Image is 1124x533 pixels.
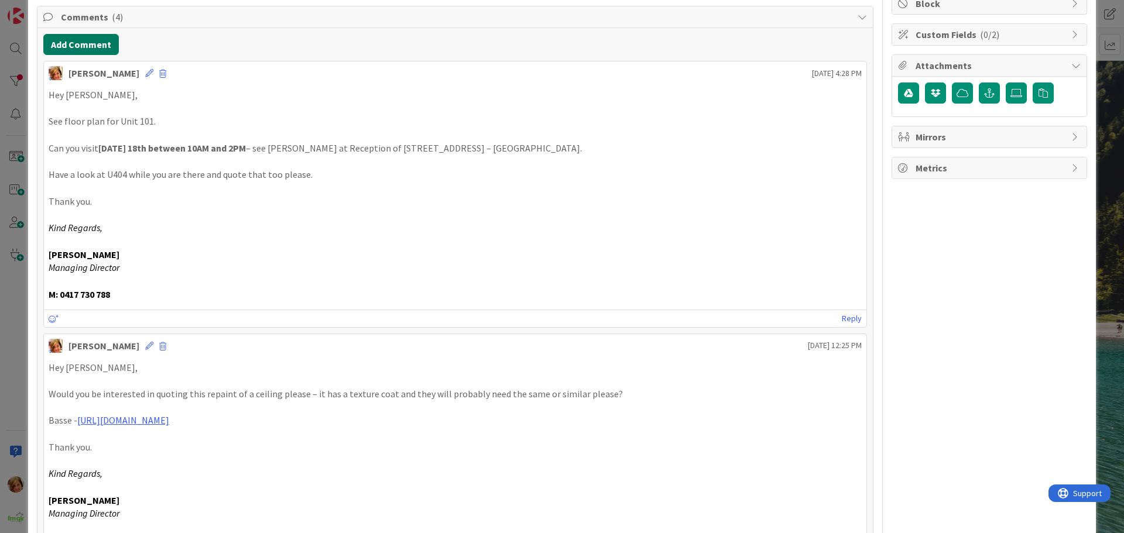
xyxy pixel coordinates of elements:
p: Hey [PERSON_NAME], [49,88,862,102]
div: [PERSON_NAME] [68,339,139,353]
p: Hey [PERSON_NAME], [49,361,862,374]
img: KD [49,339,63,353]
strong: M: 0417 730 788 [49,288,110,300]
span: ( 0/2 ) [980,29,999,40]
p: Thank you. [49,441,862,454]
p: Thank you. [49,195,862,208]
strong: [PERSON_NAME] [49,249,119,260]
span: Comments [61,10,852,24]
p: See floor plan for Unit 101. [49,115,862,128]
span: ( 4 ) [112,11,123,23]
img: KD [49,66,63,80]
a: Reply [842,311,862,326]
em: Kind Regards, [49,222,102,233]
a: [URL][DOMAIN_NAME] [77,414,169,426]
span: Custom Fields [916,27,1065,42]
span: Support [25,2,53,16]
button: Add Comment [43,34,119,55]
p: Would you be interested in quoting this repaint of a ceiling please – it has a texture coat and t... [49,387,862,401]
p: Have a look at U404 while you are there and quote that too please. [49,168,862,181]
span: [DATE] 12:25 PM [808,339,862,352]
strong: [DATE] 18th between 10AM and 2PM [98,142,246,154]
span: Attachments [916,59,1065,73]
span: [DATE] 4:28 PM [812,67,862,80]
em: Managing Director [49,262,119,273]
p: Basse - [49,414,862,427]
p: Can you visit – see [PERSON_NAME] at Reception of [STREET_ADDRESS] – [GEOGRAPHIC_DATA]. [49,142,862,155]
em: Kind Regards, [49,467,102,479]
div: [PERSON_NAME] [68,66,139,80]
span: Mirrors [916,130,1065,144]
strong: [PERSON_NAME] [49,494,119,506]
span: Metrics [916,161,1065,175]
em: Managing Director [49,507,119,519]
